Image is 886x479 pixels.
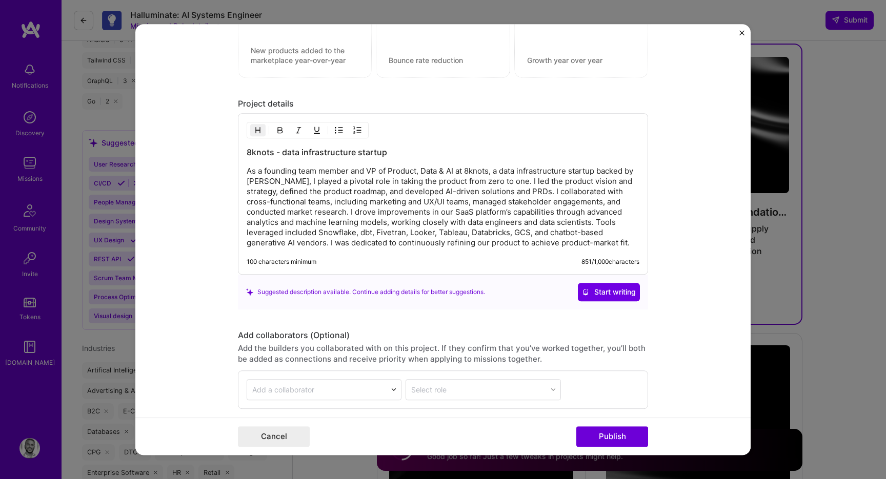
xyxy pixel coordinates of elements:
[247,147,639,158] h3: 8knots - data infrastructure startup
[578,283,640,301] button: Start writing
[246,288,253,296] i: icon SuggestedTeams
[252,384,314,395] div: Add a collaborator
[739,30,744,41] button: Close
[238,330,648,341] div: Add collaborators (Optional)
[238,426,310,447] button: Cancel
[313,126,321,134] img: Underline
[581,258,639,266] div: 851 / 1,000 characters
[247,166,639,248] p: As a founding team member and VP of Product, Data & AI at 8knots, a data infrastructure startup b...
[247,258,316,266] div: 100 characters minimum
[238,343,648,364] div: Add the builders you collaborated with on this project. If they confirm that you’ve worked togeth...
[238,98,648,109] div: Project details
[582,288,589,296] i: icon CrystalBallWhite
[353,126,361,134] img: OL
[582,287,636,297] span: Start writing
[576,426,648,447] button: Publish
[276,126,284,134] img: Bold
[246,287,485,298] div: Suggested description available. Continue adding details for better suggestions.
[254,126,262,134] img: Heading
[335,126,343,134] img: UL
[294,126,303,134] img: Italic
[391,387,397,393] img: drop icon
